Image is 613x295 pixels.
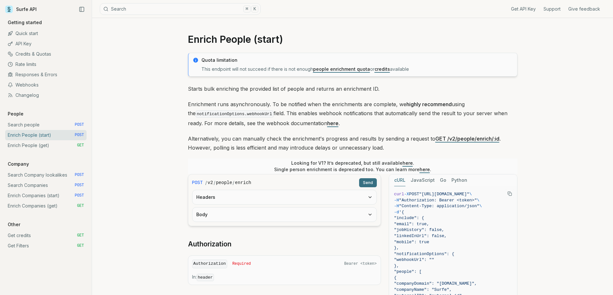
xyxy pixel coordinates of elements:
[77,5,87,14] button: Collapse Sidebar
[327,120,339,126] a: here
[394,275,397,280] span: {
[5,180,87,190] a: Search Companies POST
[406,101,452,107] strong: highly recommend
[5,59,87,69] a: Rate limits
[5,120,87,130] a: Search people POST
[5,19,44,26] p: Getting started
[77,143,84,148] span: GET
[192,190,376,204] button: Headers
[5,230,87,241] a: Get credits GET
[5,170,87,180] a: Search Company lookalikes POST
[232,261,251,266] span: Required
[375,66,390,72] a: credits
[201,66,513,72] p: This endpoint will not succeed if there is not enough or available
[394,287,452,292] span: "companyName": "Surfe",
[5,241,87,251] a: Get Filters GET
[394,174,405,186] button: cURL
[243,5,250,13] kbd: ⌘
[251,5,258,13] kbd: K
[394,227,444,232] span: "jobHistory": false,
[394,198,399,203] span: -H
[477,198,479,203] span: \
[75,133,84,138] span: POST
[394,216,424,220] span: "include": {
[233,180,234,186] span: /
[205,180,207,186] span: /
[197,274,214,281] code: header
[77,243,84,248] span: GET
[394,252,454,256] span: "notificationOptions": {
[5,80,87,90] a: Webhooks
[394,222,429,226] span: "email": true,
[75,183,84,188] span: POST
[5,190,87,201] a: Enrich Companies (start) POST
[394,281,477,286] span: "companyDomain": "[DOMAIN_NAME]",
[420,167,430,172] a: here
[399,210,404,215] span: '{
[394,204,399,208] span: -H
[313,66,370,72] a: people enrichment quota
[188,240,231,249] a: Authorization
[192,274,377,281] p: In:
[188,33,517,45] h1: Enrich People (start)
[440,174,446,186] button: Go
[201,57,513,63] p: Quota limitation
[5,161,32,167] p: Company
[216,180,232,186] code: people
[359,178,377,187] button: Send
[188,100,517,128] p: Enrichment runs asynchronously. To be notified when the enrichments are complete, we using the fi...
[5,111,26,117] p: People
[192,260,227,268] code: Authorization
[5,28,87,39] a: Quick start
[75,193,84,198] span: POST
[196,110,274,118] code: notificationOptions.webhookUrl
[394,269,422,274] span: "people": [
[435,135,499,142] a: GET /v2/people/enrich/:id
[394,240,429,244] span: "mobile": true
[469,192,472,197] span: \
[394,210,399,215] span: -d
[394,257,434,262] span: "webhookUrl": ""
[100,3,261,15] button: Search⌘K
[5,39,87,49] a: API Key
[399,204,479,208] span: "Content-Type: application/json"
[235,180,251,186] code: enrich
[404,192,409,197] span: -X
[5,221,23,228] p: Other
[192,180,203,186] span: POST
[5,140,87,151] a: Enrich People (get) GET
[188,84,517,93] p: Starts bulk enriching the provided list of people and returns an enrichment ID.
[5,90,87,100] a: Changelog
[344,261,377,266] span: Bearer <token>
[208,180,213,186] code: v2
[505,189,515,198] button: Copy Text
[394,263,399,268] span: },
[479,204,482,208] span: \
[403,160,413,166] a: here
[5,5,37,14] a: Surfe API
[394,245,399,250] span: },
[5,201,87,211] a: Enrich Companies (get) GET
[543,6,561,12] a: Support
[214,180,215,186] span: /
[568,6,600,12] a: Give feedback
[394,234,447,238] span: "linkedInUrl": false,
[192,207,376,222] button: Body
[5,49,87,59] a: Credits & Quotas
[188,134,517,152] p: Alternatively, you can manually check the enrichment's progress and results by sending a request ...
[5,130,87,140] a: Enrich People (start) POST
[75,122,84,127] span: POST
[274,160,431,173] p: Looking for V1? It’s deprecated, but still available . Single person enrichment is deprecated too...
[411,174,435,186] button: JavaScript
[394,192,404,197] span: curl
[511,6,536,12] a: Get API Key
[451,174,467,186] button: Python
[399,198,477,203] span: "Authorization: Bearer <token>"
[409,192,419,197] span: POST
[77,203,84,208] span: GET
[75,172,84,178] span: POST
[5,69,87,80] a: Responses & Errors
[77,233,84,238] span: GET
[419,192,469,197] span: "[URL][DOMAIN_NAME]"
